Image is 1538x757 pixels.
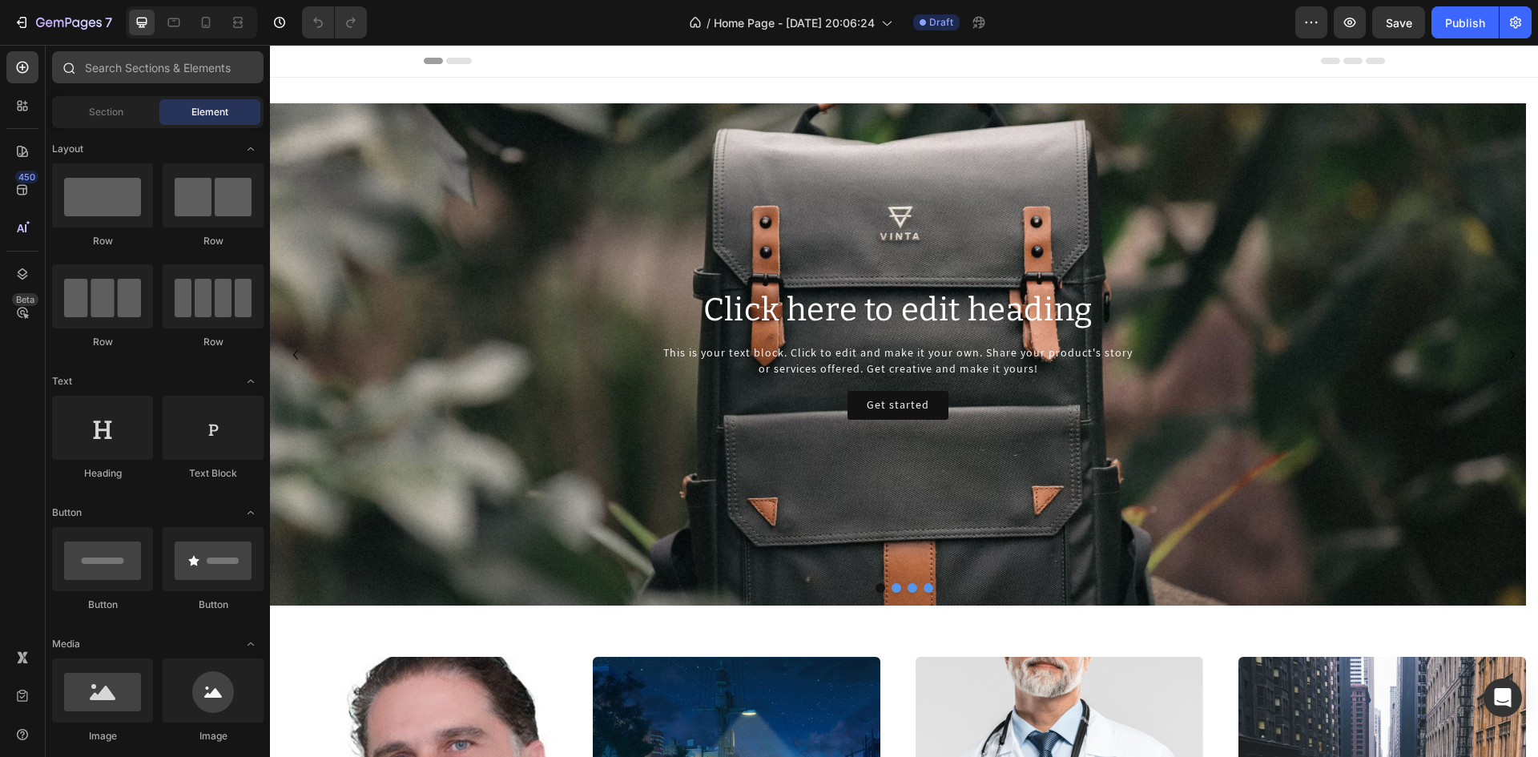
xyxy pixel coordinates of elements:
div: Open Intercom Messenger [1484,678,1522,717]
button: Dot [654,538,663,548]
span: / [707,14,711,31]
span: Toggle open [238,500,264,525]
span: Home Page - [DATE] 20:06:24 [714,14,875,31]
div: Get started [597,352,659,368]
div: Button [52,598,153,612]
button: Dot [638,538,647,548]
div: Row [52,234,153,248]
div: Row [163,234,264,248]
p: 7 [105,13,112,32]
div: Button [163,598,264,612]
span: Media [52,637,80,651]
button: 7 [6,6,119,38]
div: Image [52,729,153,743]
div: Undo/Redo [302,6,367,38]
span: Toggle open [238,136,264,162]
span: Save [1386,16,1412,30]
div: Heading [52,466,153,481]
span: Section [89,105,123,119]
div: Text Block [163,466,264,481]
span: Element [191,105,228,119]
button: Dot [606,538,615,548]
div: Beta [12,293,38,306]
span: Text [52,374,72,389]
button: Get started [578,346,678,375]
button: Publish [1431,6,1499,38]
div: Row [163,335,264,349]
div: Publish [1445,14,1485,31]
button: Carousel Next Arrow [1230,297,1255,323]
button: Save [1372,6,1425,38]
div: Image [163,729,264,743]
span: Toggle open [238,631,264,657]
span: Button [52,505,82,520]
button: Dot [622,538,631,548]
span: Layout [52,142,83,156]
input: Search Sections & Elements [52,51,264,83]
span: Draft [929,15,953,30]
span: Toggle open [238,368,264,394]
div: Row [52,335,153,349]
iframe: Design area [270,45,1538,757]
div: 450 [15,171,38,183]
